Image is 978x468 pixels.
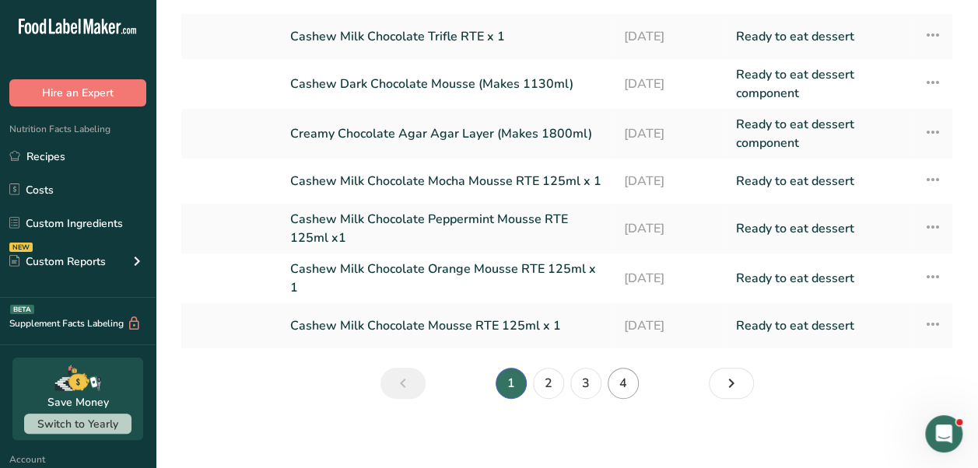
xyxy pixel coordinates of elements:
button: Switch to Yearly [24,414,131,434]
a: Ready to eat dessert [736,165,904,197]
a: [DATE] [623,20,717,53]
a: Page 2. [533,368,564,399]
a: [DATE] [623,165,717,197]
a: Ready to eat dessert component [736,65,904,103]
a: [DATE] [623,260,717,297]
a: Cashew Milk Chocolate Mousse RTE 125ml x 1 [290,309,605,342]
a: Cashew Dark Chocolate Mousse (Makes 1130ml) [290,65,605,103]
a: [DATE] [623,210,717,247]
div: Custom Reports [9,253,106,270]
iframe: Intercom live chat [925,415,962,452]
div: BETA [10,305,34,314]
a: Ready to eat dessert [736,260,904,297]
a: Cashew Milk Chocolate Trifle RTE x 1 [290,20,605,53]
div: NEW [9,243,33,252]
a: Ready to eat dessert [736,20,904,53]
a: Ready to eat dessert [736,309,904,342]
a: Ready to eat dessert [736,210,904,247]
a: Page 3. [570,368,601,399]
a: [DATE] [623,65,717,103]
a: Page 4. [608,368,639,399]
a: Ready to eat dessert component [736,115,904,152]
a: Cashew Milk Chocolate Orange Mousse RTE 125ml x 1 [290,260,605,297]
a: Next page [709,368,754,399]
div: Save Money [47,394,109,410]
span: Switch to Yearly [37,417,118,431]
a: [DATE] [623,115,717,152]
a: Cashew Milk Chocolate Peppermint Mousse RTE 125ml x1 [290,210,605,247]
a: [DATE] [623,309,717,342]
a: Cashew Milk Chocolate Mocha Mousse RTE 125ml x 1 [290,165,605,197]
a: Creamy Chocolate Agar Agar Layer (Makes 1800ml) [290,115,605,152]
a: Previous page [380,368,426,399]
button: Hire an Expert [9,79,146,107]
